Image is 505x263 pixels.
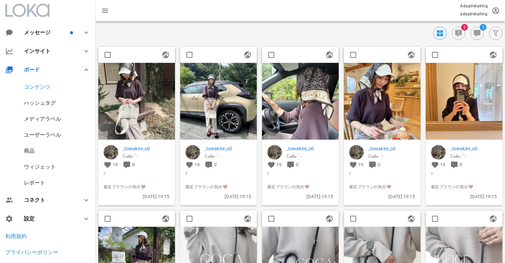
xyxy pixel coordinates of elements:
span: 最近ブラウンの気分🤎 [267,184,333,190]
a: レポート [24,180,45,186]
p: ℰ𝓇𝒾𝓀𝒶 ˊ˗ [123,152,170,160]
span: 0 [214,162,216,167]
img: _towakire_o0 [349,145,364,160]
a: コンテンツ [24,84,50,90]
p: ℰ𝓇𝒾𝓀𝒶 ˊ˗ [205,152,252,160]
span: 𓍱 [186,170,252,177]
span: 19 [195,162,200,167]
span: ⁡ [104,177,170,184]
span: 𓍱 [431,170,497,177]
span: 最近ブラウンの気分🤎 [104,184,170,190]
a: _towakire_o0 [286,145,333,152]
span: 0 [132,162,135,167]
img: _towakire_o0 [186,145,200,160]
a: ユーザーラベル [24,132,61,138]
p: ℰ𝓇𝒾𝓀𝒶 ˊ˗ [450,152,497,160]
span: 𓍱 [349,170,415,177]
div: 設定 [24,215,74,222]
p: [DATE] 19:15 [431,193,497,200]
a: 利用規約 [5,233,27,239]
img: 1482133548903243_18291853585249998_6480423017399674086_n.jpg [98,63,175,140]
span: 19 [276,162,282,167]
img: 1482134549215812_18291853600249998_1449449012181040739_n.jpg [180,63,257,140]
a: メディアラベル [24,116,61,122]
span: 0 [378,162,380,167]
a: 商品 [24,148,35,154]
div: メッセージ [24,29,69,36]
p: [DATE] 19:15 [186,193,252,200]
img: _towakire_o0 [104,145,118,160]
a: ウィジェット [24,164,56,170]
img: _towakire_o0 [431,145,446,160]
img: _towakire_o0 [267,145,282,160]
span: ⁡ [186,177,252,184]
span: 最近ブラウンの気分🤎 [349,184,415,190]
img: 1482135549463563_18291853603249998_8199909375722921146_n.jpg [262,63,339,140]
span: 最近ブラウンの気分🤎 [431,184,497,190]
p: ℰ𝓇𝒾𝓀𝒶 ˊ˗ [368,152,415,160]
div: ボード [24,66,74,73]
p: [DATE] 19:15 [349,193,415,200]
span: ⁡ [431,177,497,184]
span: バッジ [480,24,486,31]
span: ⁡ [267,177,333,184]
div: コネクト [24,197,74,203]
a: ハッシュタグ [24,100,56,106]
a: _towakire_o0 [123,145,170,152]
p: ℰ𝓇𝒾𝓀𝒶 ˊ˗ [286,152,333,160]
span: 𓍱 [104,170,170,177]
p: adaptretailing [460,11,488,17]
p: [DATE] 19:15 [267,193,333,200]
span: 𓍱 [267,170,333,177]
a: プライバシーポリシー [5,249,58,255]
span: 19 [358,162,364,167]
span: 最近ブラウンの気分🤎 [186,184,252,190]
span: バッジ [70,31,73,34]
div: インサイト [24,48,74,54]
img: 1482137548874332_18291853621249998_4586713597695939049_n.jpg [426,63,502,140]
span: ⁡ [349,177,415,184]
a: _towakire_o0 [368,145,415,152]
span: 19 [440,162,445,167]
a: _towakire_o0 [450,145,497,152]
p: Adaptretailing [460,3,488,9]
img: 1482136548899405_18291853612249998_342085126945493445_n.jpg [344,63,421,140]
p: [DATE] 19:15 [104,193,170,200]
span: 0 [296,162,298,167]
a: _towakire_o0 [205,145,252,152]
span: 19 [113,162,118,167]
span: バッジ [461,24,468,31]
span: 0 [460,162,462,167]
